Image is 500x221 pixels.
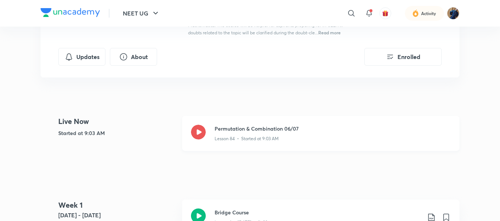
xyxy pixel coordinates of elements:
a: Permutation & Combination 06/07Lesson 84 • Started at 9:03 AM [182,116,459,160]
button: NEET UG [118,6,164,21]
h3: Bridge Course [215,208,421,216]
h4: Live Now [58,116,176,127]
h5: [DATE] - [DATE] [58,211,176,220]
img: Company Logo [41,8,100,17]
p: Lesson 84 • Started at 9:03 AM [215,135,279,142]
img: avatar [382,10,389,17]
button: avatar [379,7,391,19]
button: About [110,48,157,66]
a: Company Logo [41,8,100,19]
h5: Started at 9:03 AM [58,129,176,137]
img: activity [412,9,419,18]
button: Updates [58,48,105,66]
span: Read more [318,30,341,35]
h4: Week 1 [58,200,176,211]
img: Sudipto roy [447,7,459,20]
h3: Permutation & Combination 06/07 [215,125,451,132]
button: Enrolled [364,48,442,66]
